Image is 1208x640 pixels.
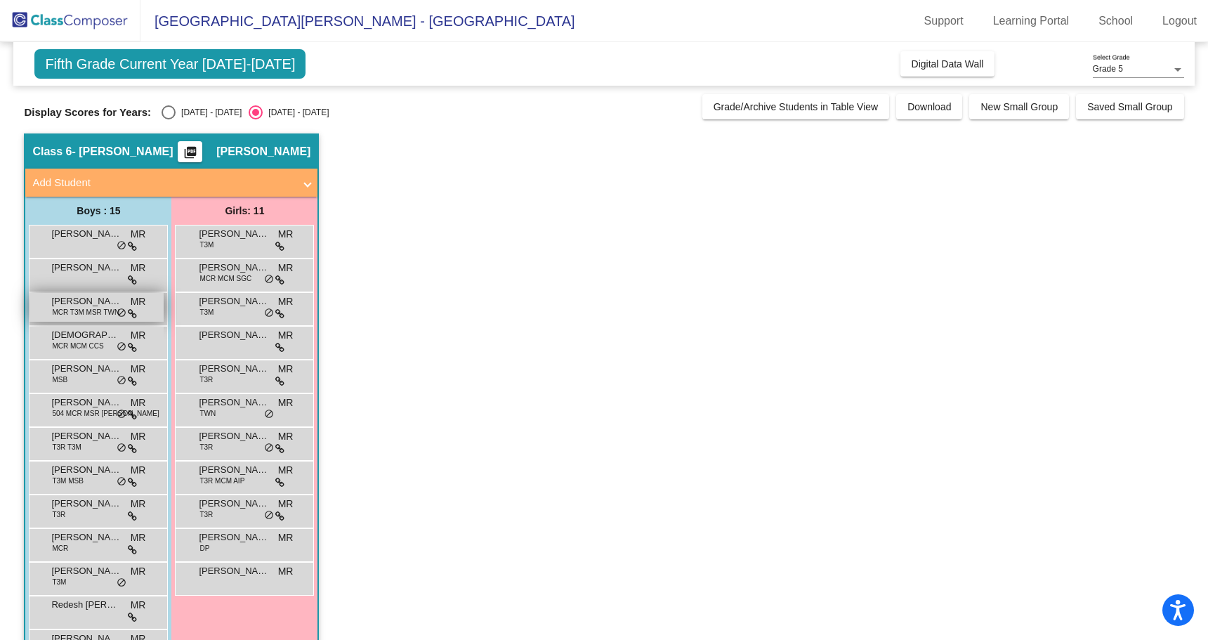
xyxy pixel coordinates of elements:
span: do_not_disturb_alt [117,577,126,589]
span: do_not_disturb_alt [117,409,126,420]
span: MR [278,497,294,511]
span: [PERSON_NAME] [51,227,122,241]
a: Learning Portal [982,10,1081,32]
span: MR [131,530,146,545]
span: MR [131,328,146,343]
span: do_not_disturb_alt [264,510,274,521]
div: [DATE] - [DATE] [263,106,329,119]
span: do_not_disturb_alt [264,274,274,285]
span: MR [131,463,146,478]
button: Saved Small Group [1076,94,1183,119]
span: Class 6 [32,145,72,159]
span: Saved Small Group [1087,101,1172,112]
span: do_not_disturb_alt [264,308,274,319]
span: do_not_disturb_alt [264,443,274,454]
span: do_not_disturb_alt [117,240,126,252]
span: [PERSON_NAME] [51,564,122,578]
span: [PERSON_NAME] [199,261,269,275]
span: T3R [199,509,213,520]
span: do_not_disturb_alt [117,375,126,386]
span: Download [907,101,951,112]
span: MR [131,261,146,275]
span: T3R [199,442,213,452]
span: [PERSON_NAME] [199,362,269,376]
span: do_not_disturb_alt [117,443,126,454]
span: [PERSON_NAME] [199,463,269,477]
span: [PERSON_NAME] [199,294,269,308]
span: [PERSON_NAME] [51,261,122,275]
span: - [PERSON_NAME] [72,145,173,159]
span: [PERSON_NAME] [199,328,269,342]
a: School [1087,10,1144,32]
span: MCR MCM SGC [199,273,251,284]
span: Digital Data Wall [912,58,984,70]
span: MR [278,362,294,377]
span: MR [131,429,146,444]
span: Grade 5 [1093,64,1123,74]
span: New Small Group [980,101,1058,112]
div: Boys : 15 [25,197,171,225]
mat-icon: picture_as_pdf [182,145,199,165]
span: T3M [199,307,214,318]
span: TWN [199,408,216,419]
mat-radio-group: Select an option [162,105,329,119]
span: [PERSON_NAME] [51,396,122,410]
span: MCR MCM CCS [52,341,103,351]
span: T3M [52,577,66,587]
button: Download [896,94,962,119]
span: [PERSON_NAME] [51,362,122,376]
span: DP [199,543,209,554]
span: [DEMOGRAPHIC_DATA][PERSON_NAME] [51,328,122,342]
span: MR [278,429,294,444]
span: T3M MSB [52,476,83,486]
span: MR [131,598,146,613]
span: do_not_disturb_alt [117,476,126,488]
span: do_not_disturb_alt [117,341,126,353]
button: Grade/Archive Students in Table View [702,94,890,119]
button: Digital Data Wall [900,51,995,77]
span: Display Scores for Years: [24,106,151,119]
span: MCR T3M MSR TWN [52,307,119,318]
span: T3R T3M [52,442,81,452]
span: MR [278,463,294,478]
span: MR [131,396,146,410]
span: T3R MCM AIP [199,476,244,486]
span: [PERSON_NAME] [199,564,269,578]
span: MR [131,497,146,511]
span: [PERSON_NAME] [199,497,269,511]
span: Grade/Archive Students in Table View [714,101,879,112]
span: MR [131,294,146,309]
span: MR [278,294,294,309]
span: do_not_disturb_alt [117,308,126,319]
span: [PERSON_NAME] [199,227,269,241]
span: Redesh [PERSON_NAME] [51,598,122,612]
button: Print Students Details [178,141,202,162]
a: Logout [1151,10,1208,32]
span: MR [278,396,294,410]
span: MR [278,328,294,343]
span: T3M [199,240,214,250]
div: Girls: 11 [171,197,317,225]
span: MR [131,227,146,242]
span: [PERSON_NAME] [199,530,269,544]
span: do_not_disturb_alt [264,409,274,420]
span: [PERSON_NAME] [216,145,310,159]
span: MR [278,564,294,579]
span: MR [131,564,146,579]
span: [PERSON_NAME] [199,429,269,443]
span: [PERSON_NAME] [199,396,269,410]
span: T3R [52,509,65,520]
span: T3R [199,374,213,385]
a: Support [913,10,975,32]
span: Fifth Grade Current Year [DATE]-[DATE] [34,49,306,79]
span: [PERSON_NAME] [51,429,122,443]
button: New Small Group [969,94,1069,119]
span: MR [278,261,294,275]
mat-expansion-panel-header: Add Student [25,169,317,197]
span: MSB [52,374,67,385]
div: [DATE] - [DATE] [176,106,242,119]
span: MR [131,362,146,377]
span: 504 MCR MSR [PERSON_NAME] [52,408,159,419]
span: [PERSON_NAME] [51,530,122,544]
span: [PERSON_NAME] [51,294,122,308]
